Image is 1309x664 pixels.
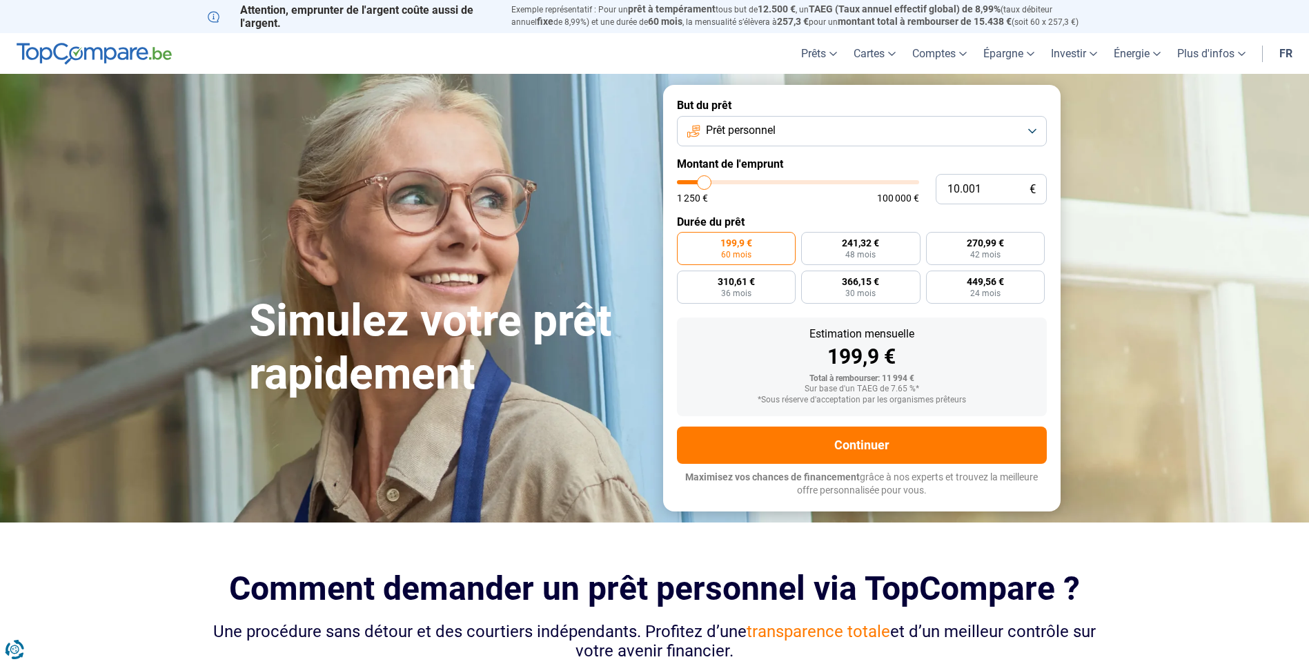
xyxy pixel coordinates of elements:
img: TopCompare [17,43,172,65]
div: 199,9 € [688,346,1036,367]
span: 241,32 € [842,238,879,248]
span: 100 000 € [877,193,919,203]
p: Attention, emprunter de l'argent coûte aussi de l'argent. [208,3,495,30]
span: prêt à tempérament [628,3,716,14]
span: 199,9 € [720,238,752,248]
div: Sur base d'un TAEG de 7.65 %* [688,384,1036,394]
span: 310,61 € [718,277,755,286]
span: transparence totale [747,622,890,641]
a: Prêts [793,33,845,74]
span: 36 mois [721,289,751,297]
a: Comptes [904,33,975,74]
span: 60 mois [648,16,682,27]
a: Épargne [975,33,1043,74]
label: But du prêt [677,99,1047,112]
a: Cartes [845,33,904,74]
a: fr [1271,33,1301,74]
span: € [1030,184,1036,195]
p: Exemple représentatif : Pour un tous but de , un (taux débiteur annuel de 8,99%) et une durée de ... [511,3,1102,28]
button: Prêt personnel [677,116,1047,146]
p: grâce à nos experts et trouvez la meilleure offre personnalisée pour vous. [677,471,1047,498]
span: 1 250 € [677,193,708,203]
div: Une procédure sans détour et des courtiers indépendants. Profitez d’une et d’un meilleur contrôle... [208,622,1102,662]
span: 42 mois [970,251,1001,259]
label: Durée du prêt [677,215,1047,228]
div: Estimation mensuelle [688,329,1036,340]
span: 24 mois [970,289,1001,297]
a: Plus d'infos [1169,33,1254,74]
span: Maximisez vos chances de financement [685,471,860,482]
span: 60 mois [721,251,751,259]
label: Montant de l'emprunt [677,157,1047,170]
h2: Comment demander un prêt personnel via TopCompare ? [208,569,1102,607]
span: 449,56 € [967,277,1004,286]
span: 257,3 € [777,16,809,27]
div: Total à rembourser: 11 994 € [688,374,1036,384]
span: 30 mois [845,289,876,297]
span: fixe [537,16,553,27]
button: Continuer [677,427,1047,464]
span: 12.500 € [758,3,796,14]
h1: Simulez votre prêt rapidement [249,295,647,401]
span: montant total à rembourser de 15.438 € [838,16,1012,27]
div: *Sous réserve d'acceptation par les organismes prêteurs [688,396,1036,405]
a: Investir [1043,33,1105,74]
span: TAEG (Taux annuel effectif global) de 8,99% [809,3,1001,14]
span: 366,15 € [842,277,879,286]
span: Prêt personnel [706,123,776,138]
span: 270,99 € [967,238,1004,248]
span: 48 mois [845,251,876,259]
a: Énergie [1105,33,1169,74]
